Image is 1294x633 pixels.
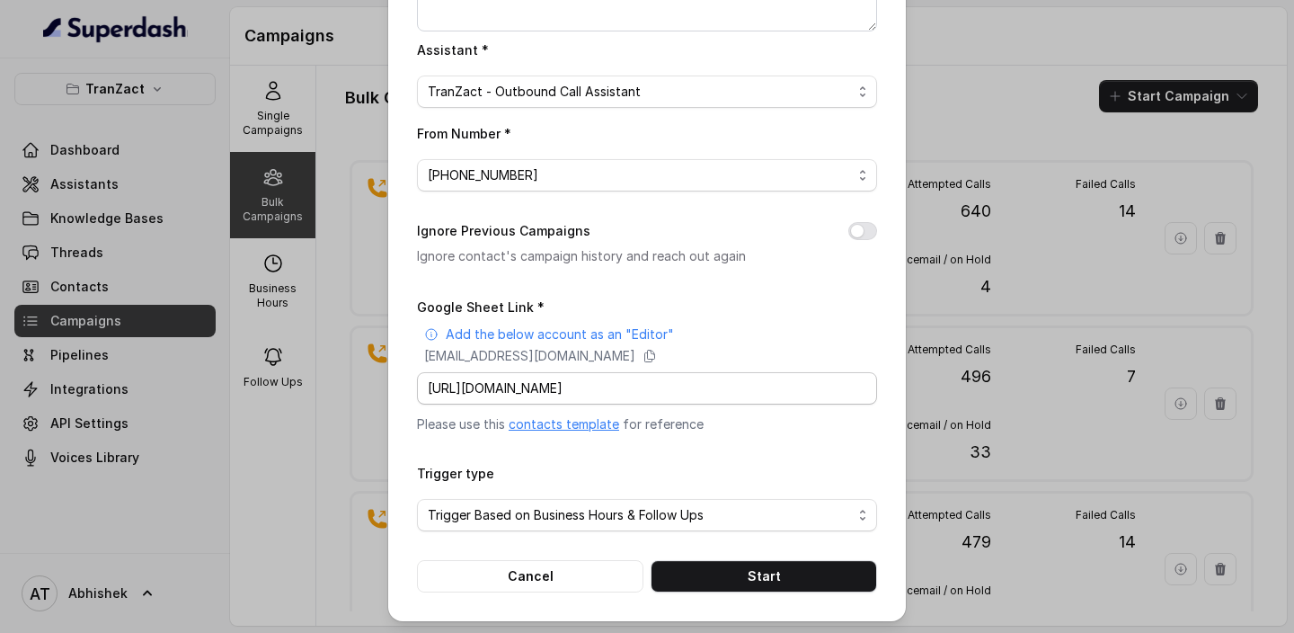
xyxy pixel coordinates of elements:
button: TranZact - Outbound Call Assistant [417,76,877,108]
button: [PHONE_NUMBER] [417,159,877,192]
p: Ignore contact's campaign history and reach out again [417,245,820,267]
button: Trigger Based on Business Hours & Follow Ups [417,499,877,531]
button: Cancel [417,560,643,593]
label: Ignore Previous Campaigns [417,220,590,242]
span: [PHONE_NUMBER] [428,165,852,186]
span: TranZact - Outbound Call Assistant [428,81,852,103]
label: Assistant * [417,42,489,58]
p: Add the below account as an "Editor" [446,325,674,343]
label: From Number * [417,126,511,141]
span: Trigger Based on Business Hours & Follow Ups [428,504,852,526]
a: contacts template [509,416,619,432]
label: Google Sheet Link * [417,299,545,315]
label: Trigger type [417,466,494,481]
p: [EMAIL_ADDRESS][DOMAIN_NAME] [424,347,635,365]
button: Start [651,560,877,593]
p: Please use this for reference [417,415,877,433]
